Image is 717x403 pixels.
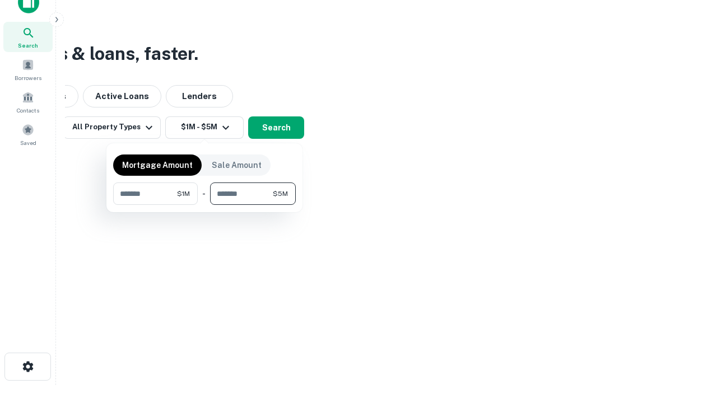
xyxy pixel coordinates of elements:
[273,189,288,199] span: $5M
[177,189,190,199] span: $1M
[122,159,193,171] p: Mortgage Amount
[212,159,262,171] p: Sale Amount
[661,313,717,367] iframe: Chat Widget
[202,182,206,205] div: -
